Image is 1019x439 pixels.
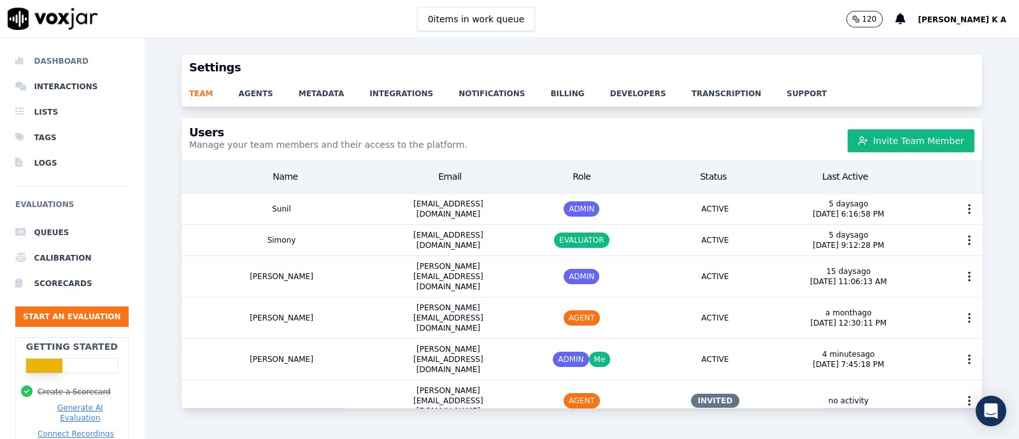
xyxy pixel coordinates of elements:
[918,15,1007,24] span: [PERSON_NAME] K A
[8,8,98,30] img: voxjar logo
[381,380,515,421] div: [PERSON_NAME][EMAIL_ADDRESS][DOMAIN_NAME]
[810,277,887,287] p: [DATE] 11:06:13 AM
[564,201,599,217] span: ADMIN
[810,318,887,328] p: [DATE] 12:30:11 PM
[589,352,611,367] span: Me
[182,194,381,224] div: Sunil
[696,310,734,326] span: ACTIVE
[15,150,129,176] a: Logs
[38,387,111,397] button: Create a Scorecard
[813,199,884,209] p: 5 days ago
[381,256,515,297] div: [PERSON_NAME][EMAIL_ADDRESS][DOMAIN_NAME]
[381,194,515,224] div: [EMAIL_ADDRESS][DOMAIN_NAME]
[696,269,734,284] span: ACTIVE
[182,225,381,255] div: Simony
[550,81,609,99] a: billing
[182,256,381,297] div: [PERSON_NAME]
[554,233,609,248] span: EVALUATOR
[564,393,600,408] span: AGENT
[862,14,877,24] p: 120
[823,393,874,408] span: no activity
[813,230,884,240] p: 5 days ago
[381,298,515,338] div: [PERSON_NAME][EMAIL_ADDRESS][DOMAIN_NAME]
[692,81,787,99] a: transcription
[189,127,467,138] h3: Users
[813,209,884,219] p: [DATE] 6:16:58 PM
[384,165,516,188] div: Email
[810,308,887,318] p: a month ago
[813,349,884,359] p: 4 minutes ago
[182,339,381,380] div: [PERSON_NAME]
[299,81,370,99] a: metadata
[189,81,239,99] a: team
[810,266,887,277] p: 15 days ago
[182,298,381,338] div: [PERSON_NAME]
[187,165,384,188] div: Name
[813,240,884,250] p: [DATE] 9:12:28 PM
[15,306,129,327] button: Start an Evaluation
[381,225,515,255] div: [EMAIL_ADDRESS][DOMAIN_NAME]
[381,339,515,380] div: [PERSON_NAME][EMAIL_ADDRESS][DOMAIN_NAME]
[15,48,129,74] a: Dashboard
[369,81,459,99] a: integrations
[564,310,600,326] span: AGENT
[15,220,129,245] a: Queues
[696,201,734,217] span: ACTIVE
[691,394,740,408] span: INVITED
[976,396,1006,426] div: Open Intercom Messenger
[696,352,734,367] span: ACTIVE
[189,62,974,73] h3: Settings
[610,81,692,99] a: developers
[846,11,883,27] button: 120
[417,7,536,31] button: 0items in work queue
[564,269,599,284] span: ADMIN
[15,271,129,296] a: Scorecards
[189,138,467,151] p: Manage your team members and their access to the platform.
[459,81,550,99] a: notifications
[15,245,129,271] a: Calibration
[15,197,129,220] h6: Evaluations
[239,81,299,99] a: agents
[15,99,129,125] a: Lists
[696,233,734,248] span: ACTIVE
[516,165,648,188] div: Role
[780,165,911,188] div: Last Active
[648,165,780,188] div: Status
[787,81,852,99] a: support
[846,11,895,27] button: 120
[15,74,129,99] a: Interactions
[553,352,588,367] span: ADMIN
[38,403,123,423] button: Generate AI Evaluation
[26,340,118,353] h2: Getting Started
[38,429,114,439] button: Connect Recordings
[848,129,974,152] button: Invite Team Member
[15,125,129,150] a: Tags
[813,359,884,370] p: [DATE] 7:45:18 PM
